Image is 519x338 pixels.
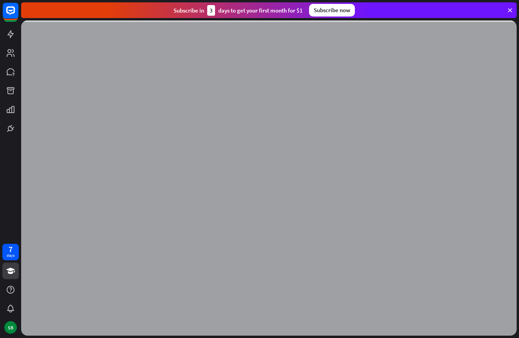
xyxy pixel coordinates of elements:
div: 7 [9,246,13,253]
div: Subscribe now [309,4,355,16]
div: Subscribe in days to get your first month for $1 [174,5,303,16]
div: 3 [207,5,215,16]
div: days [7,253,14,258]
a: 7 days [2,244,19,260]
div: SB [4,321,17,334]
